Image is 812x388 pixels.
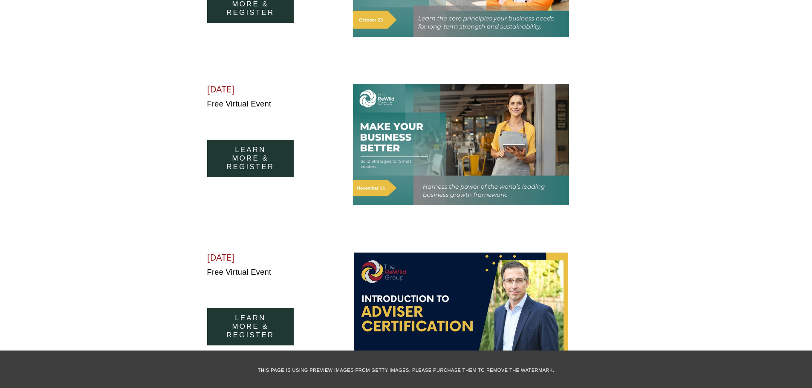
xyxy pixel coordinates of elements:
[13,50,28,64] a: Need help?
[207,308,294,345] a: learn more & register
[207,252,312,263] h4: [DATE]
[207,98,312,110] p: Free Virtual Event
[6,41,121,144] img: Rough Water SEO
[258,368,555,373] span: This page is using preview images from Getty Images. Please purchase them to remove the watermark.
[207,266,312,279] p: Free Virtual Event
[19,21,110,30] p: Get ready!
[19,30,110,38] p: Plugin is loading...
[207,84,312,95] h4: [DATE]
[207,140,294,177] a: learn more & register
[60,6,68,14] img: SEOSpace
